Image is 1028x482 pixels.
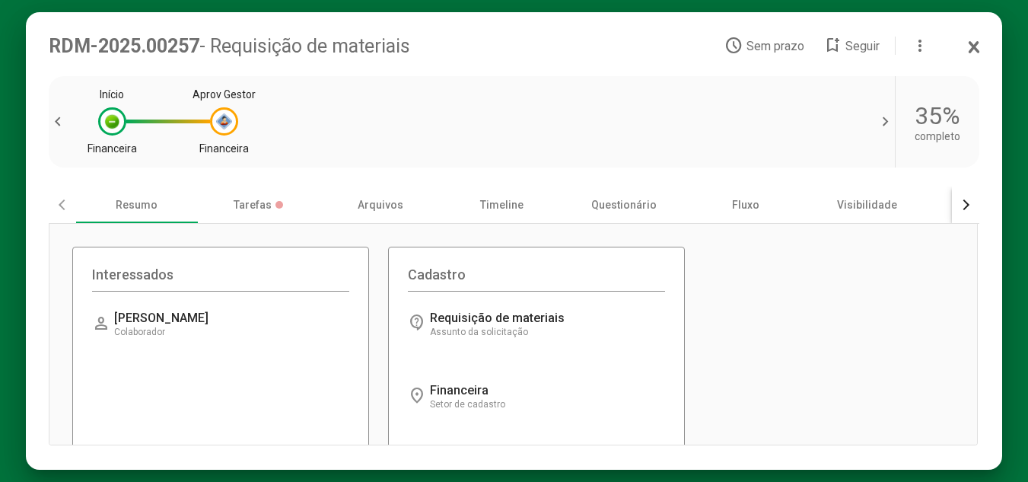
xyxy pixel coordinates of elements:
div: Visibilidade [807,187,928,223]
div: Arquivos [320,187,441,223]
div: Financeira [199,142,249,155]
span: Seguir [845,39,880,53]
mat-icon: access_time [724,37,743,55]
div: Questionário [563,187,685,223]
span: Sem prazo [746,39,804,53]
span: chevron_left [49,113,72,131]
div: Tarefas [198,187,320,223]
div: Financeira [88,142,137,155]
div: Cadastro [408,267,665,292]
span: - Requisição de materiais [199,35,410,57]
div: Timeline [441,187,563,223]
mat-icon: bookmark_add [823,37,842,55]
div: RDM-2025.00257 [49,35,724,57]
div: Aprov Gestor [193,88,256,101]
mat-icon: more_vert [911,37,929,55]
div: Resumo [76,187,198,223]
div: completo [915,130,960,142]
div: Interessados [92,267,349,292]
span: chevron_right [872,113,895,131]
div: 35% [915,101,960,130]
div: Início [100,88,124,101]
div: Fluxo [685,187,807,223]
